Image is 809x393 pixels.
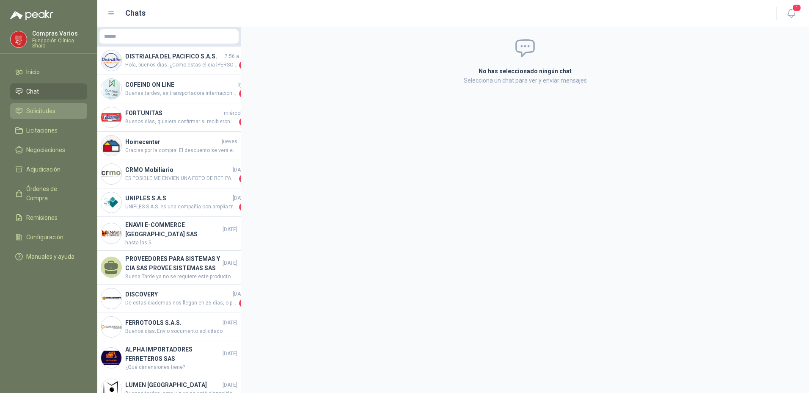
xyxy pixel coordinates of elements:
[377,76,673,85] p: Selecciona un chat para ver y enviar mensajes
[10,122,87,138] a: Licitaciones
[239,118,248,126] span: 2
[26,252,74,261] span: Manuales y ayuda
[97,103,241,132] a: Company LogoFORTUNITASmiércolesBuenos días, quisiera confirmar si recibieron las galletas el día ...
[125,52,223,61] h4: DISTRIALFA DEL PACIFICO S.A.S.
[125,290,231,299] h4: DISCOVERY
[10,10,53,20] img: Logo peakr
[10,229,87,245] a: Configuración
[792,4,801,12] span: 1
[125,118,237,126] span: Buenos días, quisiera confirmar si recibieron las galletas el día de [DATE]
[125,80,236,89] h4: COFEIND ON LINE
[237,81,248,89] span: ayer
[97,217,241,251] a: Company LogoENAVII E-COMMERCE [GEOGRAPHIC_DATA] SAS[DATE]hasta las 5
[10,103,87,119] a: Solicitudes
[223,259,237,267] span: [DATE]
[101,107,121,127] img: Company Logo
[101,192,121,213] img: Company Logo
[97,132,241,160] a: Company LogoHomecenterjuevesGracias por la compra! El descuento se verá entonces reflejado en la ...
[97,341,241,375] a: Company LogoALPHA IMPORTADORES FERRETEROS SAS[DATE]¿Qué dimensiones tiene?
[233,166,248,174] span: [DATE]
[97,285,241,313] a: Company LogoDISCOVERY[DATE]De estas diademas nos llegan en 25 días, o para entrega inmediata tene...
[125,254,221,273] h4: PROVEEDORES PARA SISTEMAS Y CIA SAS PROVEE SISTEMAS SAS
[125,273,237,281] span: Buena Tarde ya no se requiere este producto por favor cancelar
[10,161,87,177] a: Adjudicación
[26,213,58,222] span: Remisiones
[10,181,87,206] a: Órdenes de Compra
[239,89,248,98] span: 2
[97,75,241,103] a: Company LogoCOFEIND ON LINEayerBuenas tardes, es transportadora internacional como el [DATE] esta...
[233,194,248,202] span: [DATE]
[125,137,220,147] h4: Homecenter
[10,249,87,265] a: Manuales y ayuda
[125,327,237,335] span: Buenos dias; Envio socumento solicitado
[26,126,58,135] span: Licitaciones
[125,363,237,371] span: ¿Qué dimensiones tiene?
[223,226,237,234] span: [DATE]
[10,83,87,100] a: Chat
[97,313,241,341] a: Company LogoFERROTOOLS S.A.S.[DATE]Buenos dias; Envio socumento solicitado
[125,239,237,247] span: hasta las 5
[101,79,121,99] img: Company Logo
[97,251,241,285] a: PROVEEDORES PARA SISTEMAS Y CIA SAS PROVEE SISTEMAS SAS[DATE]Buena Tarde ya no se requiere este p...
[10,210,87,226] a: Remisiones
[32,30,87,36] p: Compras Varios
[101,136,121,156] img: Company Logo
[26,232,63,242] span: Configuración
[97,160,241,188] a: Company LogoCRMO Mobiliario[DATE]ES POSIBLE ME ENVIEN UNA FOTO DE REF. PARA PODER COTIZAR2
[11,31,27,47] img: Company Logo
[125,89,237,98] span: Buenas tardes, es transportadora internacional como el [DATE] esta cerrado se reprograma para el ...
[377,66,673,76] h2: No has seleccionado ningún chat
[125,7,146,19] h1: Chats
[26,87,39,96] span: Chat
[101,317,121,337] img: Company Logo
[125,318,221,327] h4: FERROTOOLS S.A.S.
[26,184,79,203] span: Órdenes de Compra
[125,108,222,118] h4: FORTUNITAS
[32,38,87,48] p: Fundación Clínica Shaio
[125,345,221,363] h4: ALPHA IMPORTADORES FERRETEROS SAS
[26,165,61,174] span: Adjudicación
[223,381,237,389] span: [DATE]
[125,165,231,174] h4: CRMO Mobiliario
[125,299,237,307] span: De estas diademas nos llegan en 25 días, o para entrega inmediata tenemos estas que son las que r...
[101,288,121,309] img: Company Logo
[97,47,241,75] a: Company LogoDISTRIALFA DEL PACIFICO S.A.S.7:56 a. m.Hola, buenos dias. ¿Como estas el dia [PERSON...
[10,64,87,80] a: Inicio
[223,350,237,358] span: [DATE]
[125,194,231,203] h4: UNIPLES S.A.S
[101,50,121,71] img: Company Logo
[101,223,121,244] img: Company Logo
[125,147,237,155] span: Gracias por la compra! El descuento se verá entonces reflejado en la factura de Peakr.
[224,109,248,117] span: miércoles
[225,53,248,61] span: 7:56 a. m.
[26,145,65,155] span: Negociaciones
[239,61,248,69] span: 1
[223,319,237,327] span: [DATE]
[125,220,221,239] h4: ENAVII E-COMMERCE [GEOGRAPHIC_DATA] SAS
[222,138,237,146] span: jueves
[101,348,121,368] img: Company Logo
[784,6,799,21] button: 1
[239,174,248,183] span: 2
[26,106,55,116] span: Solicitudes
[239,299,248,307] span: 1
[239,203,248,211] span: 1
[10,142,87,158] a: Negociaciones
[125,61,237,69] span: Hola, buenos dias. ¿Como estas el dia [PERSON_NAME][DATE]? [PERSON_NAME], ya mismo procedo con el...
[97,188,241,217] a: Company LogoUNIPLES S.A.S[DATE]UNIPLES S.A.S. es una compañía con amplia trayectoria en el mercad...
[125,174,237,183] span: ES POSIBLE ME ENVIEN UNA FOTO DE REF. PARA PODER COTIZAR
[101,164,121,184] img: Company Logo
[26,67,40,77] span: Inicio
[125,380,221,390] h4: LUMEN [GEOGRAPHIC_DATA]
[233,290,248,298] span: [DATE]
[125,203,237,211] span: UNIPLES S.A.S. es una compañía con amplia trayectoria en el mercado colombiano, ofrecemos solucio...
